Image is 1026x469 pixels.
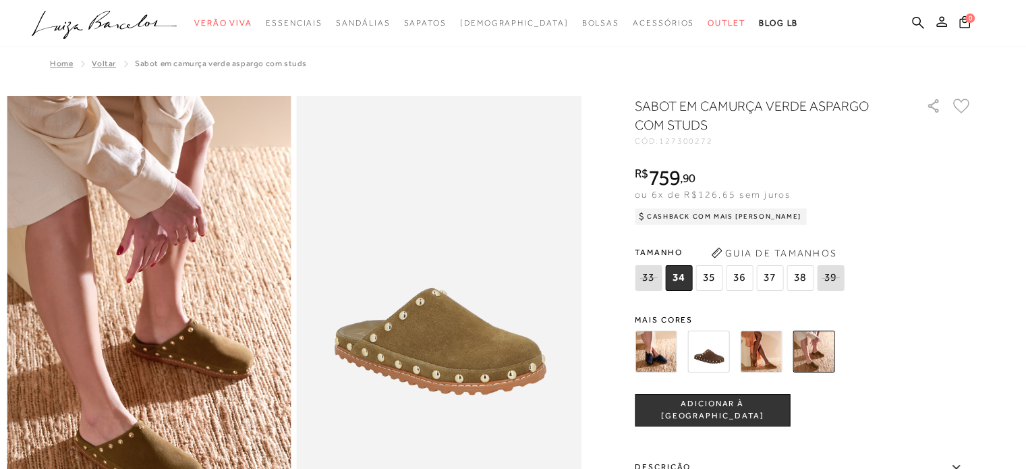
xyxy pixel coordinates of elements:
span: Tamanho [635,242,847,263]
span: 90 [683,171,695,185]
a: categoryNavScreenReaderText [403,11,446,36]
span: 33 [635,265,662,291]
a: categoryNavScreenReaderText [194,11,252,36]
span: 37 [756,265,783,291]
a: categoryNavScreenReaderText [336,11,390,36]
img: SABOT EM CAMURÇA VERDE ASPARGO COM STUDS [793,331,834,373]
span: ADICIONAR À [GEOGRAPHIC_DATA] [635,398,789,422]
span: Bolsas [581,18,619,28]
a: Home [50,59,73,68]
span: 759 [648,165,680,190]
span: [DEMOGRAPHIC_DATA] [460,18,569,28]
span: 0 [965,13,975,23]
img: SABOT EM CAMURÇA AZUL NAVAL COM STUDS [635,331,677,373]
i: , [680,172,695,184]
span: Sapatos [403,18,446,28]
h1: SABOT EM CAMURÇA VERDE ASPARGO COM STUDS [635,96,888,134]
button: 0 [955,15,974,33]
span: 34 [665,265,692,291]
span: 35 [695,265,722,291]
span: Verão Viva [194,18,252,28]
span: 39 [817,265,844,291]
span: Outlet [708,18,745,28]
span: Mais cores [635,316,972,324]
i: R$ [635,167,648,180]
span: SABOT EM CAMURÇA VERDE ASPARGO COM STUDS [135,59,307,68]
a: Voltar [92,59,116,68]
img: SABOT EM CAMURÇA CARAMELO COM STUDS [740,331,782,373]
span: 38 [787,265,814,291]
a: noSubCategoriesText [460,11,569,36]
div: CÓD: [635,137,905,145]
span: Sandálias [336,18,390,28]
a: categoryNavScreenReaderText [266,11,322,36]
span: ou 6x de R$126,65 sem juros [635,189,791,200]
span: 36 [726,265,753,291]
a: BLOG LB [759,11,798,36]
a: categoryNavScreenReaderText [708,11,745,36]
span: Essenciais [266,18,322,28]
span: 127300272 [659,136,713,146]
span: Acessórios [633,18,694,28]
a: categoryNavScreenReaderText [581,11,619,36]
button: Guia de Tamanhos [706,242,841,264]
button: ADICIONAR À [GEOGRAPHIC_DATA] [635,394,790,426]
img: SABOT EM CAMURÇA CAFÉ COM STUDS [687,331,729,373]
div: Cashback com Mais [PERSON_NAME] [635,209,807,225]
a: categoryNavScreenReaderText [633,11,694,36]
span: BLOG LB [759,18,798,28]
